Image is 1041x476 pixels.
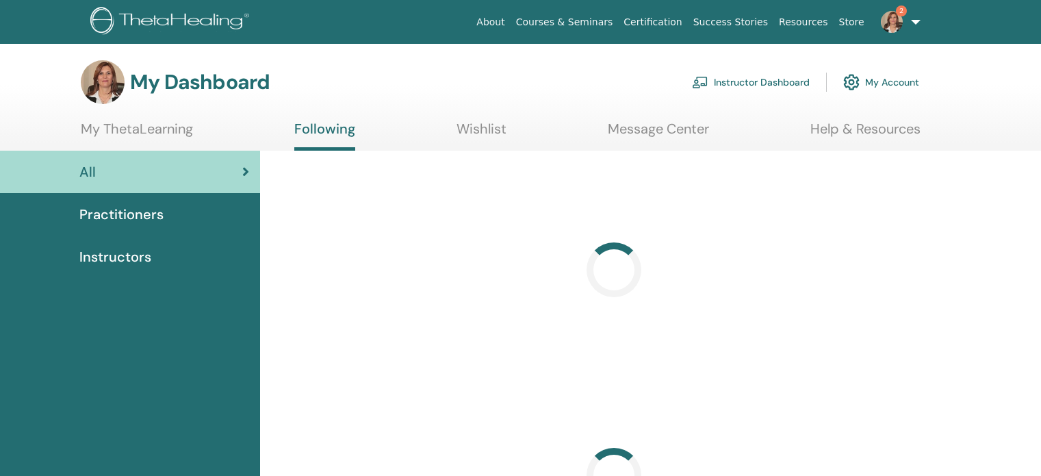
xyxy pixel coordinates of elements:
a: Wishlist [457,121,506,147]
a: Success Stories [688,10,773,35]
span: All [79,162,96,182]
a: My ThetaLearning [81,121,193,147]
a: Store [834,10,870,35]
h3: My Dashboard [130,70,270,95]
span: Practitioners [79,204,164,225]
span: Instructors [79,247,151,267]
a: Certification [618,10,687,35]
a: Courses & Seminars [511,10,619,35]
a: My Account [843,67,919,97]
a: Instructor Dashboard [692,67,810,97]
img: chalkboard-teacher.svg [692,76,708,88]
a: Message Center [608,121,709,147]
a: Following [294,121,355,151]
a: About [471,10,510,35]
img: default.jpg [881,11,903,33]
img: logo.png [90,7,254,38]
span: 2 [896,5,907,16]
a: Help & Resources [810,121,921,147]
img: cog.svg [843,71,860,94]
a: Resources [773,10,834,35]
img: default.jpg [81,60,125,104]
